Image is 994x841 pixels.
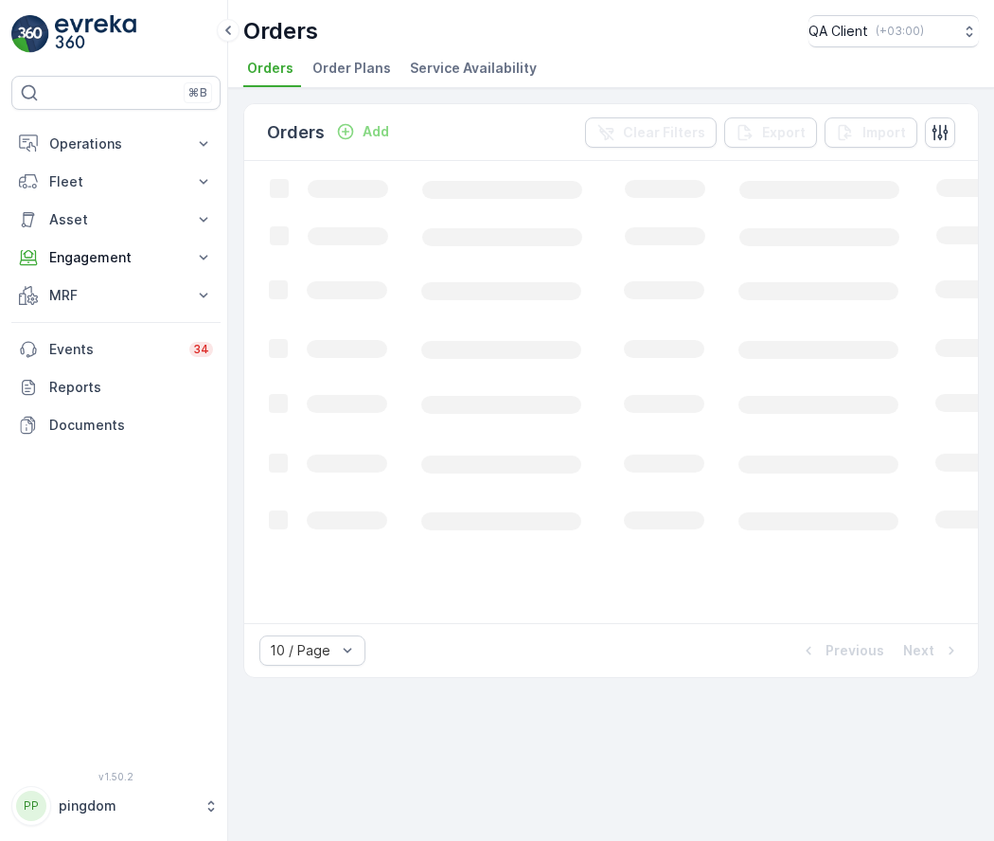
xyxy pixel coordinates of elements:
[862,123,906,142] p: Import
[11,331,221,368] a: Events34
[11,277,221,314] button: MRF
[825,641,884,660] p: Previous
[267,119,325,146] p: Orders
[243,16,318,46] p: Orders
[312,59,391,78] span: Order Plans
[901,639,963,662] button: Next
[328,120,397,143] button: Add
[49,416,213,435] p: Documents
[808,22,868,41] p: QA Client
[363,122,389,141] p: Add
[903,641,934,660] p: Next
[55,15,136,53] img: logo_light-DOdMpM7g.png
[49,134,183,153] p: Operations
[193,342,209,357] p: 34
[876,24,924,39] p: ( +03:00 )
[11,239,221,277] button: Engagement
[49,340,178,359] p: Events
[808,15,979,47] button: QA Client(+03:00)
[247,59,293,78] span: Orders
[11,163,221,201] button: Fleet
[623,123,705,142] p: Clear Filters
[188,85,207,100] p: ⌘B
[49,248,183,267] p: Engagement
[11,406,221,444] a: Documents
[762,123,806,142] p: Export
[49,378,213,397] p: Reports
[11,786,221,826] button: PPpingdom
[585,117,717,148] button: Clear Filters
[825,117,917,148] button: Import
[49,210,183,229] p: Asset
[797,639,886,662] button: Previous
[49,286,183,305] p: MRF
[11,771,221,782] span: v 1.50.2
[724,117,817,148] button: Export
[410,59,537,78] span: Service Availability
[11,125,221,163] button: Operations
[49,172,183,191] p: Fleet
[16,791,46,821] div: PP
[11,15,49,53] img: logo
[11,368,221,406] a: Reports
[11,201,221,239] button: Asset
[59,796,194,815] p: pingdom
